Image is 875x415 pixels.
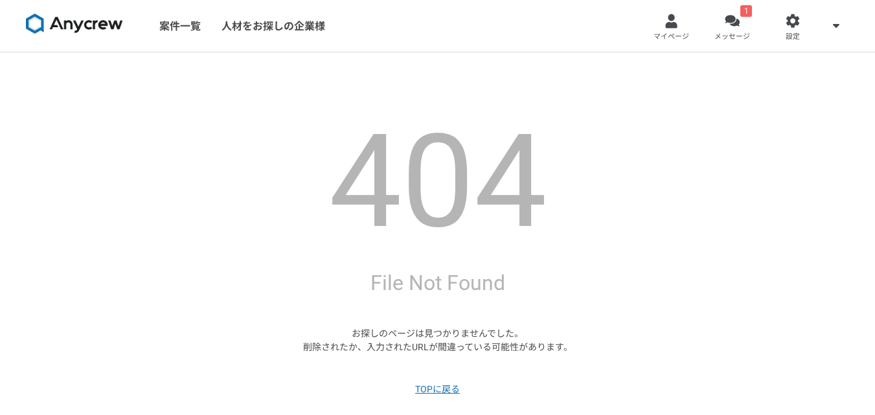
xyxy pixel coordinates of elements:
[26,14,123,34] img: 8DqYSo04kwAAAAASUVORK5CYII=
[740,5,752,17] div: 1
[329,117,547,247] h1: 404
[653,32,689,42] span: マイページ
[786,32,800,42] span: 設定
[303,327,573,354] p: お探しのページは見つかりませんでした。 削除されたか、入力されたURLが間違っている可能性があります。
[714,32,750,42] span: メッセージ
[370,267,505,298] h2: File Not Found
[415,383,460,396] a: TOPに戻る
